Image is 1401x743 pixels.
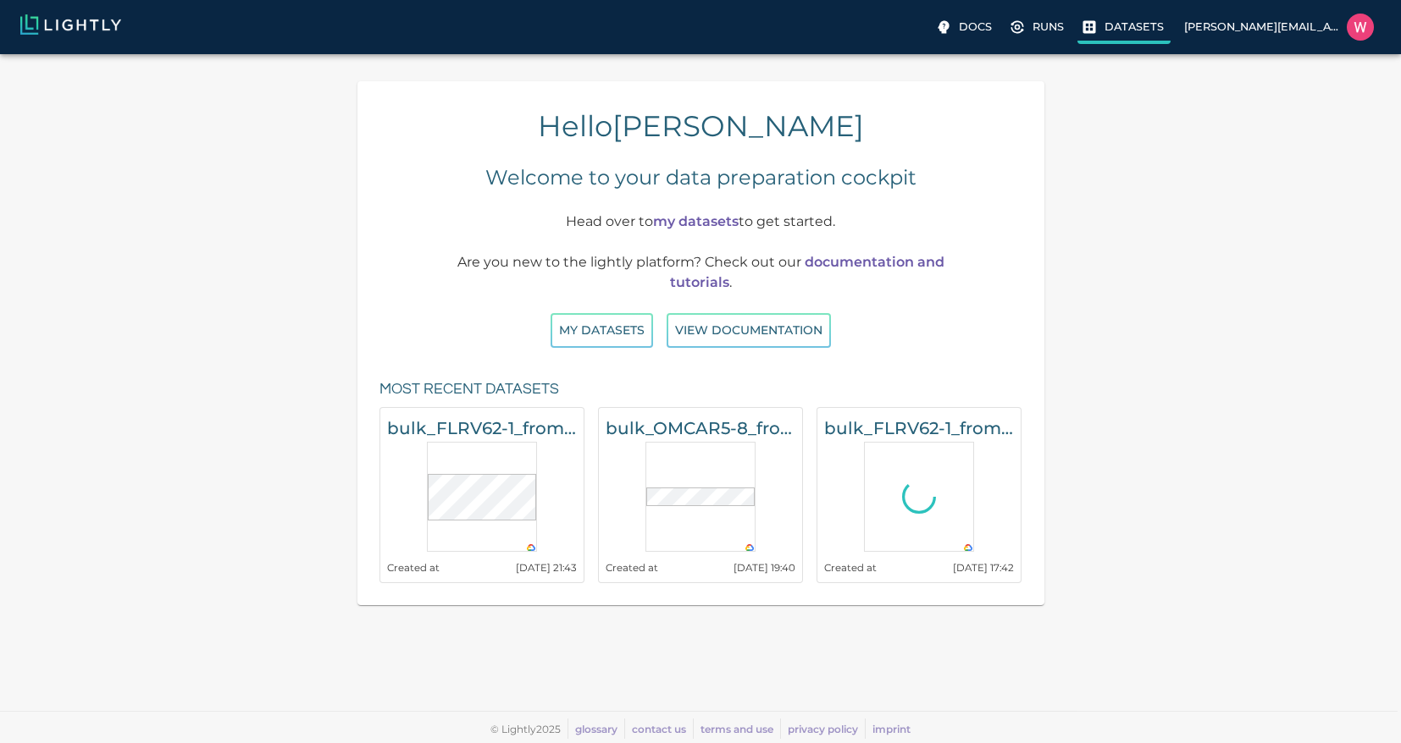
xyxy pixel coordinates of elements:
h6: bulk_FLRV62-1_from_[DATE]_to_2025-07-08_2025-08-13_00-34-55-crops-bounding_box [387,415,577,442]
a: my datasets [653,213,739,229]
small: [DATE] 19:40 [734,562,795,574]
a: contact us [632,723,686,735]
small: Created at [606,562,658,574]
img: Lightly [20,14,121,35]
small: [DATE] 17:42 [953,562,1014,574]
label: Runs [1005,14,1071,41]
a: My Datasets [551,322,653,338]
a: privacy policy [788,723,858,735]
a: bulk_OMCAR5-8_from_[DATE]_to_2025-07-03_2025-08-12_23-51-26-crops-bounding_boxCreated at[DATE] 19:40 [598,407,803,583]
label: [PERSON_NAME][EMAIL_ADDRESS][PERSON_NAME]William Maio [1177,8,1381,46]
small: Created at [824,562,877,574]
h5: Welcome to your data preparation cockpit [485,164,916,191]
a: bulk_FLRV62-1_from_[DATE]_to_2025-07-08_2025-08-13_00-34-55-crops-bounding_boxCreated at[DATE] 21:43 [379,407,584,583]
p: Head over to to get started. [427,212,973,232]
h4: Hello [PERSON_NAME] [371,108,1031,144]
p: Runs [1033,19,1064,35]
small: Created at [387,562,440,574]
a: imprint [872,723,911,735]
button: View documentation [667,313,831,348]
h6: bulk_FLRV62-1_from_[DATE]_to_2025-07-08_2025-08-13_00-34-55 [824,415,1014,442]
p: [PERSON_NAME][EMAIL_ADDRESS][PERSON_NAME] [1184,19,1340,35]
p: Docs [959,19,992,35]
label: Docs [932,14,999,41]
a: terms and use [700,723,773,735]
label: Datasets [1077,14,1171,44]
p: Are you new to the lightly platform? Check out our . [427,252,973,293]
p: Datasets [1105,19,1164,35]
a: View documentation [667,322,831,338]
a: glossary [575,723,617,735]
a: bulk_FLRV62-1_from_[DATE]_to_2025-07-08_2025-08-13_00-34-55Created at[DATE] 17:42 [817,407,1022,583]
span: © Lightly 2025 [490,723,561,735]
small: [DATE] 21:43 [516,562,577,574]
h6: Most recent datasets [379,377,559,403]
button: My Datasets [551,313,653,348]
a: documentation and tutorials [670,254,944,290]
h6: bulk_OMCAR5-8_from_[DATE]_to_2025-07-03_2025-08-12_23-51-26-crops-bounding_box [606,415,795,442]
a: Datasets [1077,14,1171,41]
img: William Maio [1347,14,1374,41]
